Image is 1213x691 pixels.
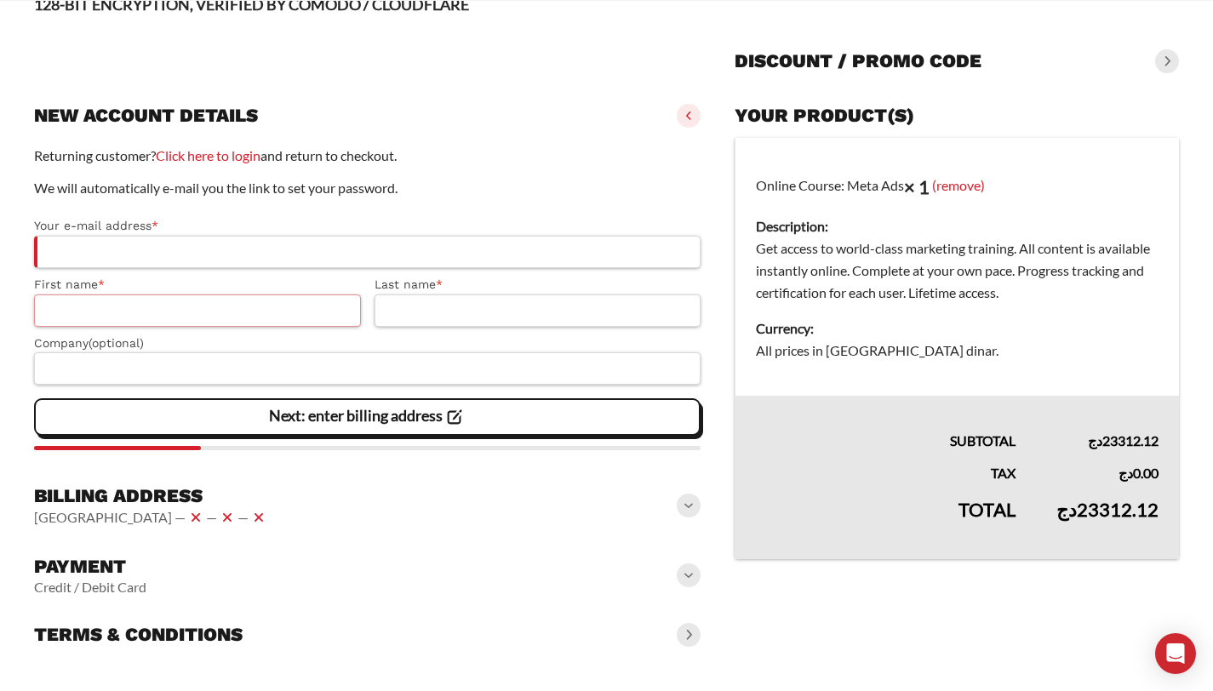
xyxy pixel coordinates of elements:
[1056,498,1077,521] span: دج
[904,175,930,198] strong: × 1
[1155,633,1196,674] div: Open Intercom Messenger
[735,49,981,73] h3: Discount / promo code
[34,177,701,199] p: We will automatically e-mail you the link to set your password.
[89,336,144,350] span: (optional)
[756,317,1159,340] dt: Currency:
[156,147,260,163] a: Click here to login
[1119,465,1133,481] span: دج
[34,623,243,647] h3: Terms & conditions
[34,275,361,294] label: First name
[34,216,701,236] label: Your e-mail address
[735,452,1037,484] th: Tax
[34,104,258,128] h3: New account details
[1056,498,1159,521] bdi: 23312.12
[1119,465,1159,481] bdi: 0.00
[34,145,701,167] p: Returning customer? and return to checkout.
[735,396,1037,452] th: Subtotal
[1088,432,1159,448] bdi: 23312.12
[756,340,1159,362] dd: All prices in [GEOGRAPHIC_DATA] dinar.
[34,398,701,436] vaadin-button: Next: enter billing address
[756,237,1159,304] dd: Get access to world-class marketing training. All content is available instantly online. Complete...
[34,334,701,353] label: Company
[34,484,269,508] h3: Billing address
[1088,432,1102,448] span: دج
[34,579,146,596] vaadin-horizontal-layout: Credit / Debit Card
[34,507,269,528] vaadin-horizontal-layout: [GEOGRAPHIC_DATA] — — —
[735,484,1037,559] th: Total
[735,138,1180,397] td: Online Course: Meta Ads
[756,215,1159,237] dt: Description:
[34,555,146,579] h3: Payment
[375,275,701,294] label: Last name
[932,176,985,192] a: (remove)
